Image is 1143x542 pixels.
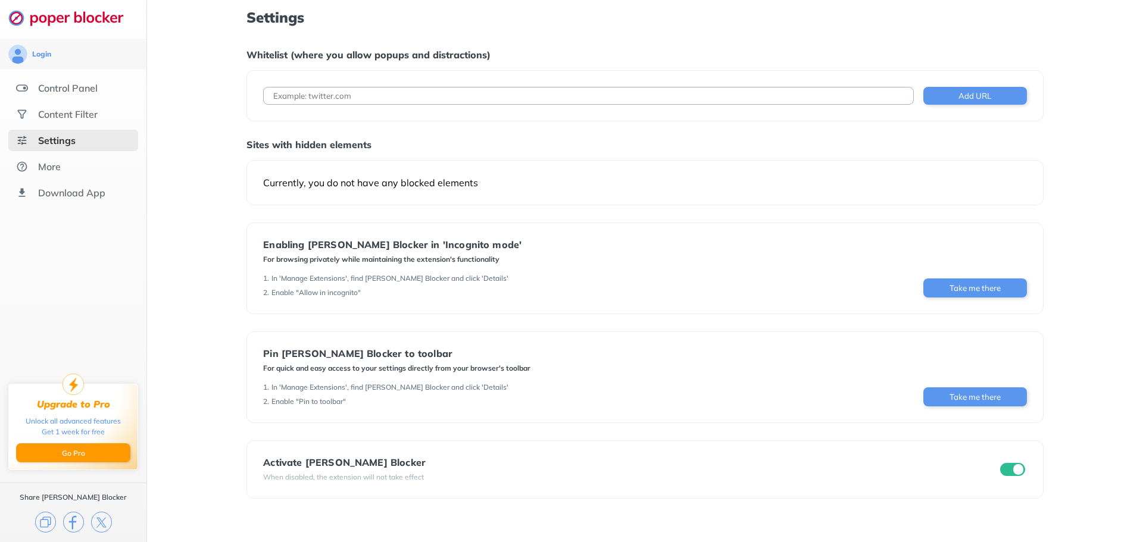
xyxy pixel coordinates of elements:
div: Sites with hidden elements [246,139,1043,151]
div: 2 . [263,397,269,406]
div: Unlock all advanced features [26,416,121,427]
button: Take me there [923,278,1027,297]
div: Currently, you do not have any blocked elements [263,177,1026,189]
div: For browsing privately while maintaining the extension's functionality [263,255,521,264]
img: about.svg [16,161,28,173]
div: 2 . [263,288,269,297]
div: In 'Manage Extensions', find [PERSON_NAME] Blocker and click 'Details' [271,274,508,283]
img: features.svg [16,82,28,94]
img: download-app.svg [16,187,28,199]
div: Enable "Pin to toolbar" [271,397,346,406]
button: Take me there [923,387,1027,406]
div: Enabling [PERSON_NAME] Blocker in 'Incognito mode' [263,239,521,250]
button: Add URL [923,87,1027,105]
div: Download App [38,187,105,199]
h1: Settings [246,10,1043,25]
div: Get 1 week for free [42,427,105,437]
div: Activate [PERSON_NAME] Blocker [263,457,426,468]
img: x.svg [91,512,112,532]
img: avatar.svg [8,45,27,64]
div: Upgrade to Pro [37,399,110,410]
div: More [38,161,61,173]
img: social.svg [16,108,28,120]
div: Control Panel [38,82,98,94]
div: Whitelist (where you allow popups and distractions) [246,49,1043,61]
img: settings-selected.svg [16,134,28,146]
img: facebook.svg [63,512,84,532]
button: Go Pro [16,443,130,462]
div: When disabled, the extension will not take effect [263,472,426,482]
div: Pin [PERSON_NAME] Blocker to toolbar [263,348,530,359]
div: Settings [38,134,76,146]
div: For quick and easy access to your settings directly from your browser's toolbar [263,364,530,373]
img: logo-webpage.svg [8,10,136,26]
div: 1 . [263,274,269,283]
div: In 'Manage Extensions', find [PERSON_NAME] Blocker and click 'Details' [271,383,508,392]
div: Content Filter [38,108,98,120]
div: 1 . [263,383,269,392]
img: copy.svg [35,512,56,532]
div: Login [32,49,51,59]
div: Share [PERSON_NAME] Blocker [20,493,127,502]
input: Example: twitter.com [263,87,913,105]
div: Enable "Allow in incognito" [271,288,361,297]
img: upgrade-to-pro.svg [63,374,84,395]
